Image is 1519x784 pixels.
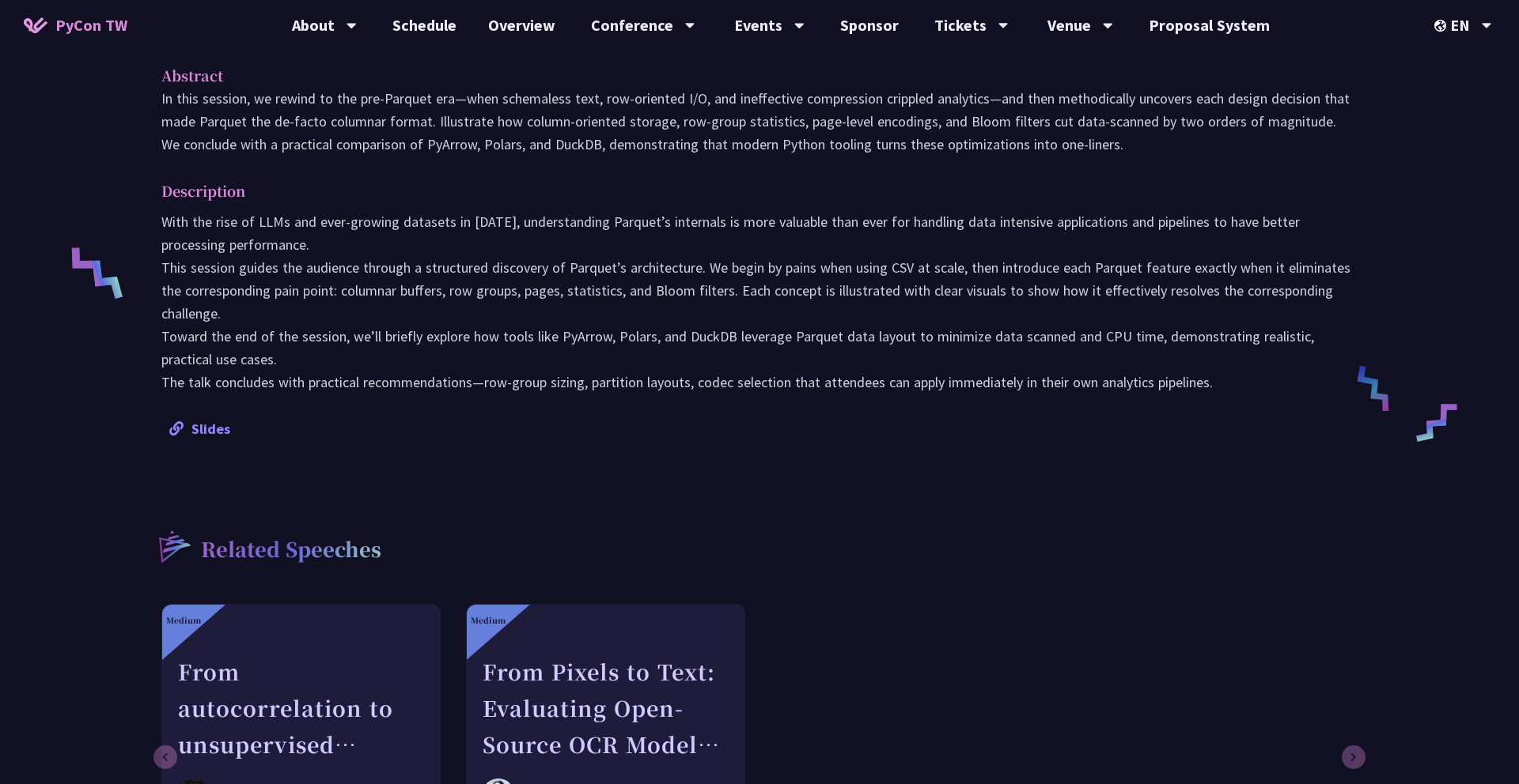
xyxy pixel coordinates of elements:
[178,654,424,763] div: From autocorrelation to unsupervised learning; searching for aperiodic tilings (quasicrystals) in...
[169,420,230,438] a: Slides
[1434,20,1450,32] img: Locale Icon
[8,6,143,45] a: PyCon TW
[161,179,1326,202] p: Description
[161,64,1326,87] p: Abstract
[24,17,47,33] img: Home icon of PyCon TW 2025
[135,507,212,584] img: r3.8d01567.svg
[166,614,201,626] div: Medium
[471,614,506,626] div: Medium
[201,535,381,567] p: Related Speeches
[161,87,1358,156] p: In this session, we rewind to the pre‑Parquet era—when schemaless text, row‑oriented I/O, and ine...
[55,13,127,37] span: PyCon TW
[161,210,1358,394] p: With the rise of LLMs and ever-growing datasets in [DATE], understanding Parquet’s internals is m...
[483,654,729,763] div: From Pixels to Text: Evaluating Open-Source OCR Models on Japanese Medical Documents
